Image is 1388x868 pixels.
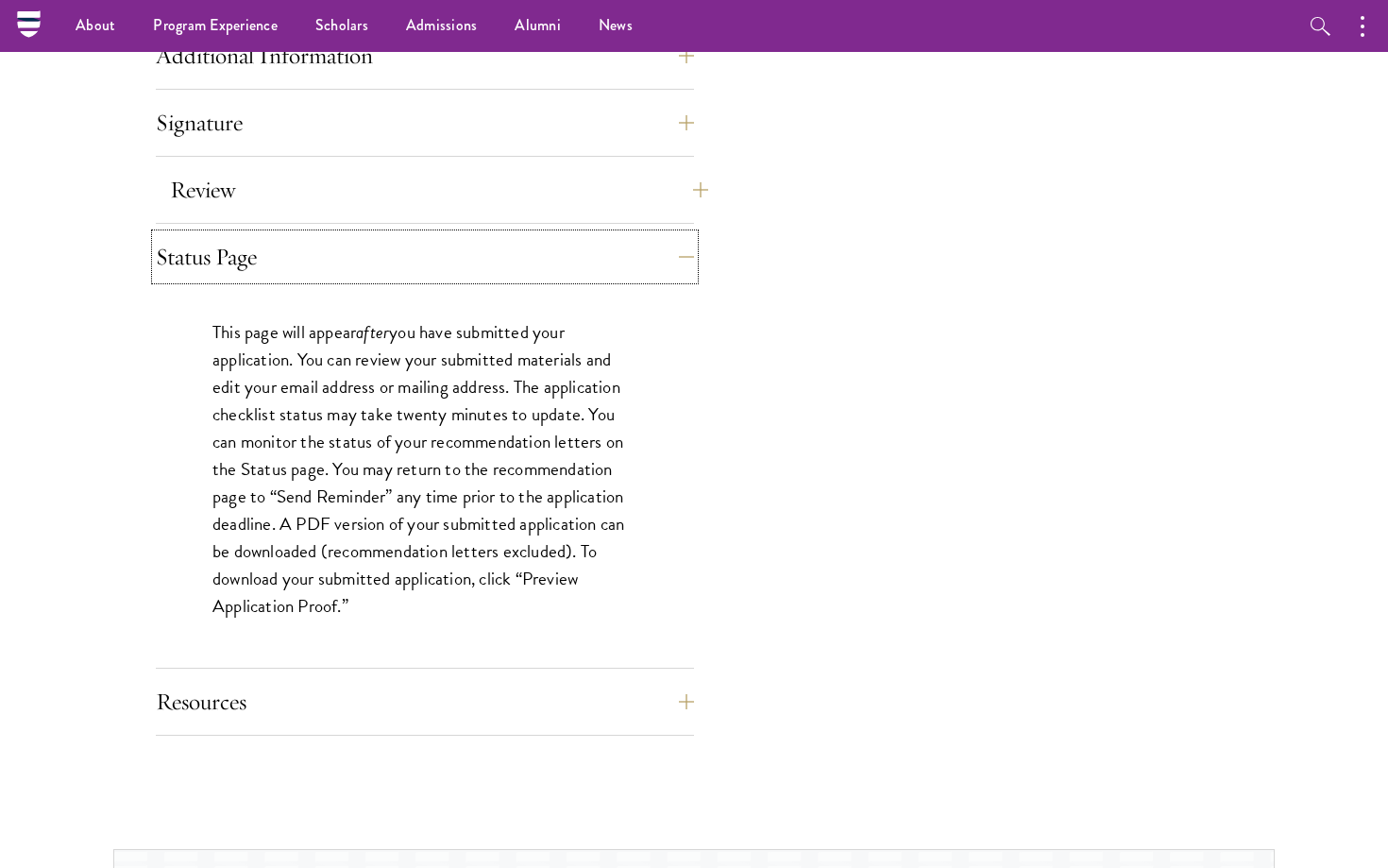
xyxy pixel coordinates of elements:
[170,167,708,213] button: Review
[156,679,694,724] button: Resources
[212,318,637,621] p: This page will appear you have submitted your application. You can review your submitted material...
[356,318,389,346] em: after
[156,234,694,280] button: Status Page
[156,33,694,78] button: Additional Information
[156,100,694,145] button: Signature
